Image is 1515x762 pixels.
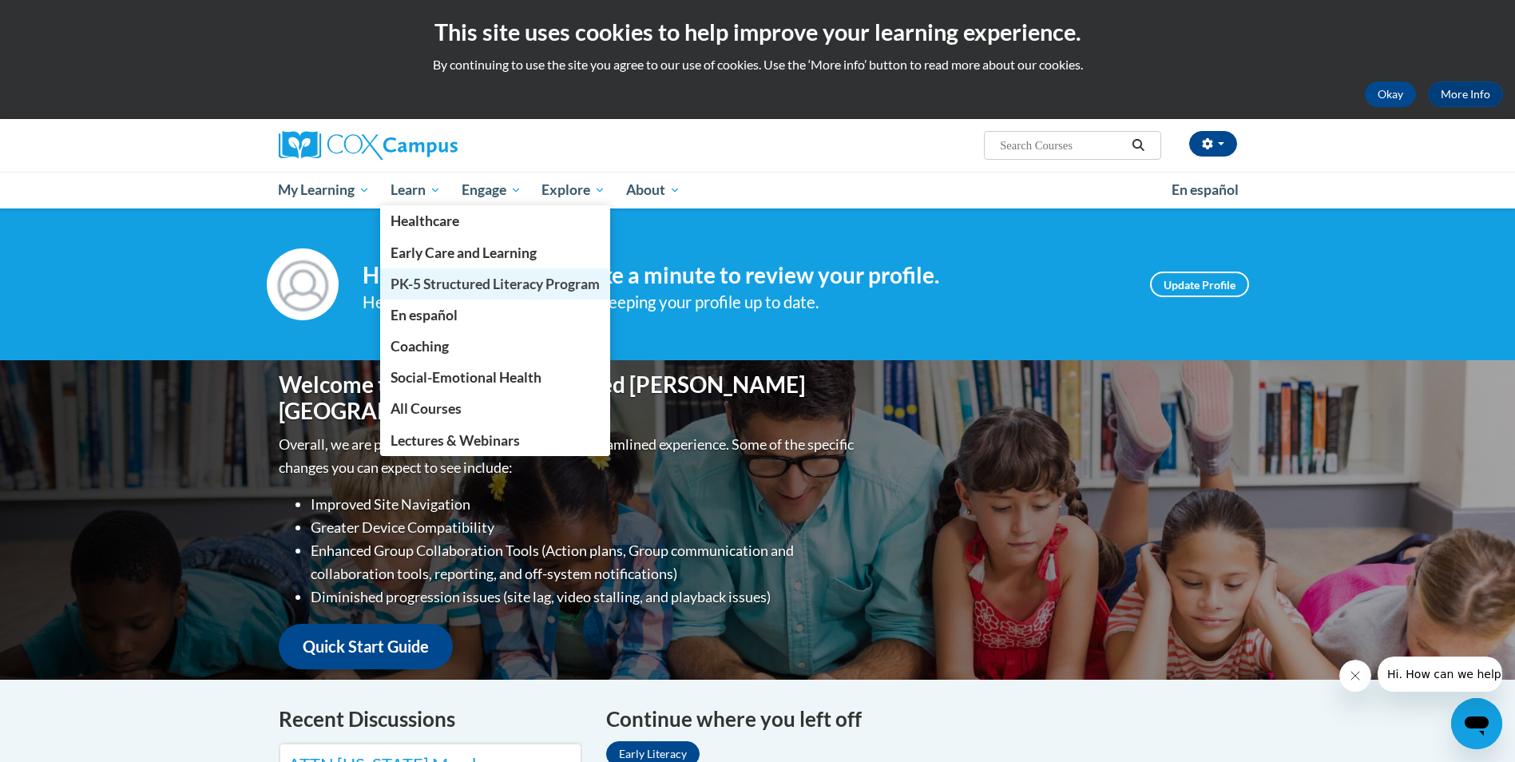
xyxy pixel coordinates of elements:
[998,136,1126,155] input: Search Courses
[311,539,858,585] li: Enhanced Group Collaboration Tools (Action plans, Group communication and collaboration tools, re...
[380,205,610,236] a: Healthcare
[311,585,858,609] li: Diminished progression issues (site lag, video stalling, and playback issues)
[451,172,532,208] a: Engage
[626,181,680,200] span: About
[255,172,1261,208] div: Main menu
[1365,81,1416,107] button: Okay
[380,362,610,393] a: Social-Emotional Health
[391,244,537,261] span: Early Care and Learning
[278,181,370,200] span: My Learning
[268,172,381,208] a: My Learning
[391,369,541,386] span: Social-Emotional Health
[531,172,616,208] a: Explore
[1150,272,1249,297] a: Update Profile
[380,268,610,300] a: PK-5 Structured Literacy Program
[391,307,458,323] span: En español
[391,400,462,417] span: All Courses
[391,276,600,292] span: PK-5 Structured Literacy Program
[380,425,610,456] a: Lectures & Webinars
[279,704,582,735] h4: Recent Discussions
[1378,657,1502,692] iframe: Message from company
[10,11,129,24] span: Hi. How can we help?
[1189,131,1237,157] button: Account Settings
[541,181,605,200] span: Explore
[1428,81,1503,107] a: More Info
[1172,181,1239,198] span: En español
[279,624,453,669] a: Quick Start Guide
[363,262,1126,289] h4: Hi [PERSON_NAME]! Take a minute to review your profile.
[380,172,451,208] a: Learn
[267,248,339,320] img: Profile Image
[279,131,582,160] a: Cox Campus
[279,371,858,425] h1: Welcome to the new and improved [PERSON_NAME][GEOGRAPHIC_DATA]
[279,131,458,160] img: Cox Campus
[380,393,610,424] a: All Courses
[311,493,858,516] li: Improved Site Navigation
[606,704,1237,735] h4: Continue where you left off
[380,237,610,268] a: Early Care and Learning
[391,338,449,355] span: Coaching
[391,432,520,449] span: Lectures & Webinars
[616,172,691,208] a: About
[391,181,441,200] span: Learn
[1126,136,1150,155] button: Search
[279,433,858,479] p: Overall, we are proud to provide you with a more streamlined experience. Some of the specific cha...
[12,16,1503,48] h2: This site uses cookies to help improve your learning experience.
[380,300,610,331] a: En español
[1339,660,1371,692] iframe: Close message
[363,289,1126,316] div: Help improve your experience by keeping your profile up to date.
[462,181,522,200] span: Engage
[380,331,610,362] a: Coaching
[12,56,1503,73] p: By continuing to use the site you agree to our use of cookies. Use the ‘More info’ button to read...
[311,516,858,539] li: Greater Device Compatibility
[1161,173,1249,207] a: En español
[391,212,459,229] span: Healthcare
[1451,698,1502,749] iframe: Button to launch messaging window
